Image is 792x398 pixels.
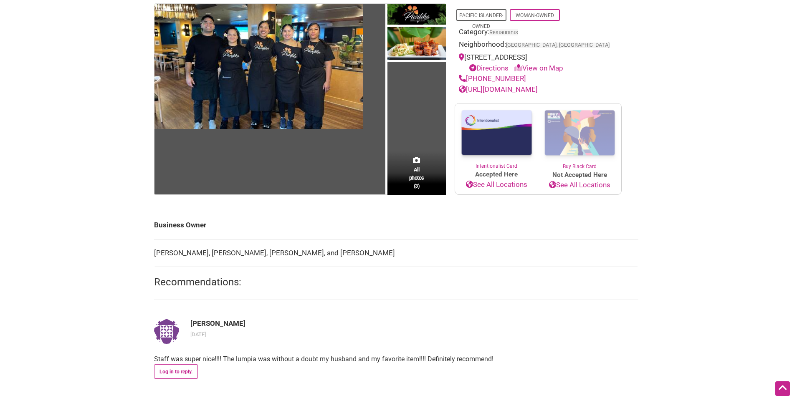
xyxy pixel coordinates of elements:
[409,166,424,189] span: All photos (3)
[538,103,621,170] a: Buy Black Card
[459,52,617,73] div: [STREET_ADDRESS]
[459,13,503,29] a: Pacific Islander-Owned
[154,239,638,267] td: [PERSON_NAME], [PERSON_NAME], [PERSON_NAME], and [PERSON_NAME]
[459,74,526,83] a: [PHONE_NUMBER]
[154,4,363,129] img: Pasifika Grill and Bar - Feature
[154,364,198,378] a: Log in to reply.
[455,103,538,162] img: Intentionalist Card
[489,29,518,35] a: Restaurants
[538,103,621,163] img: Buy Black Card
[514,64,563,72] a: View on Map
[154,354,638,365] p: Staff was super nice!!!! The lumpia was without a doubt my husband and my favorite item!!!! Defin...
[387,4,446,27] img: Pasifika Grill and Bar - Logo
[190,331,206,338] time: May 3, 2025 @ 5:11 pm
[455,103,538,170] a: Intentionalist Card
[506,43,610,48] span: [GEOGRAPHIC_DATA], [GEOGRAPHIC_DATA]
[538,170,621,180] span: Not Accepted Here
[154,212,638,239] td: Business Owner
[459,27,617,40] div: Category:
[190,331,206,338] a: [DATE]
[459,39,617,52] div: Neighborhood:
[538,180,621,191] a: See All Locations
[190,319,245,327] b: [PERSON_NAME]
[516,13,554,18] a: Woman-Owned
[469,64,509,72] a: Directions
[154,275,638,290] h2: Recommendations:
[459,85,538,93] a: [URL][DOMAIN_NAME]
[455,170,538,179] span: Accepted Here
[455,179,538,190] a: See All Locations
[775,381,790,396] div: Scroll Back to Top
